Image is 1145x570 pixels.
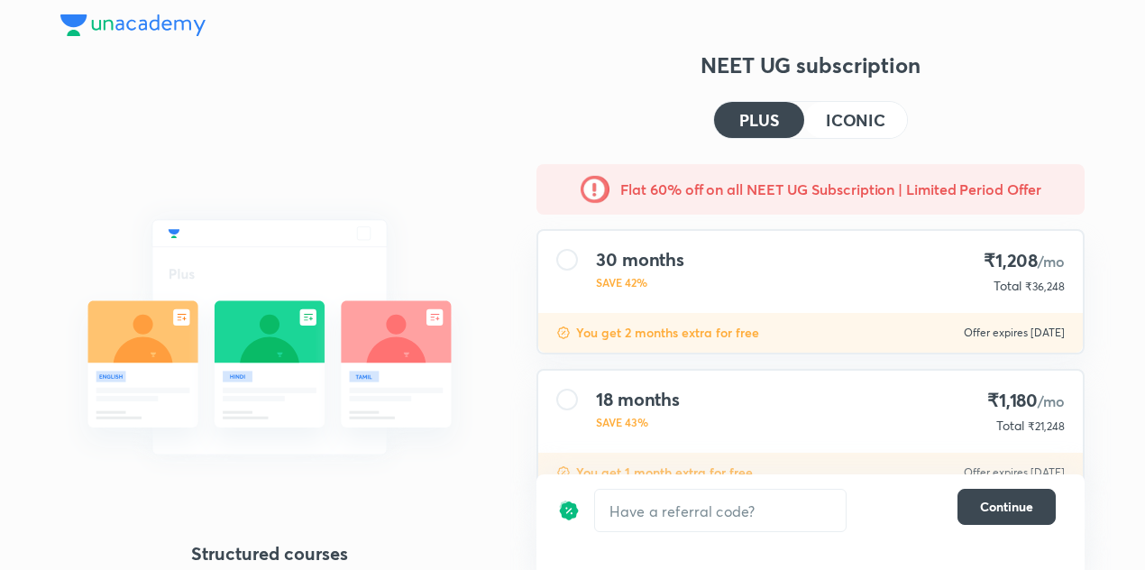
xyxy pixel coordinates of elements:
h3: NEET UG subscription [536,51,1085,79]
span: /mo [1038,252,1065,271]
p: Offer expires [DATE] [964,326,1065,340]
h5: Flat 60% off on all NEET UG Subscription | Limited Period Offer [620,179,1041,200]
p: SAVE 43% [596,414,680,430]
h4: 18 months [596,389,680,410]
h4: PLUS [739,112,779,128]
span: ₹21,248 [1028,419,1065,433]
span: /mo [1038,391,1065,410]
p: Offer expires [DATE] [964,465,1065,480]
h4: Structured courses [60,540,479,567]
img: discount [556,326,571,340]
p: SAVE 42% [596,274,684,290]
img: discount [558,489,580,532]
button: PLUS [714,102,804,138]
img: daily_live_classes_be8fa5af21.svg [60,180,479,494]
p: You get 2 months extra for free [576,324,759,342]
img: Company Logo [60,14,206,36]
span: Continue [980,498,1033,516]
img: discount [556,465,571,480]
h4: ₹1,180 [987,389,1065,413]
p: Total [996,417,1024,435]
p: Total [994,277,1021,295]
button: ICONIC [804,102,907,138]
p: You get 1 month extra for free [576,464,753,482]
h4: ICONIC [826,112,885,128]
input: Have a referral code? [595,490,846,532]
img: - [581,175,609,204]
h4: ₹1,208 [984,249,1065,273]
span: ₹36,248 [1025,280,1065,293]
button: Continue [957,489,1056,525]
h4: 30 months [596,249,684,271]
